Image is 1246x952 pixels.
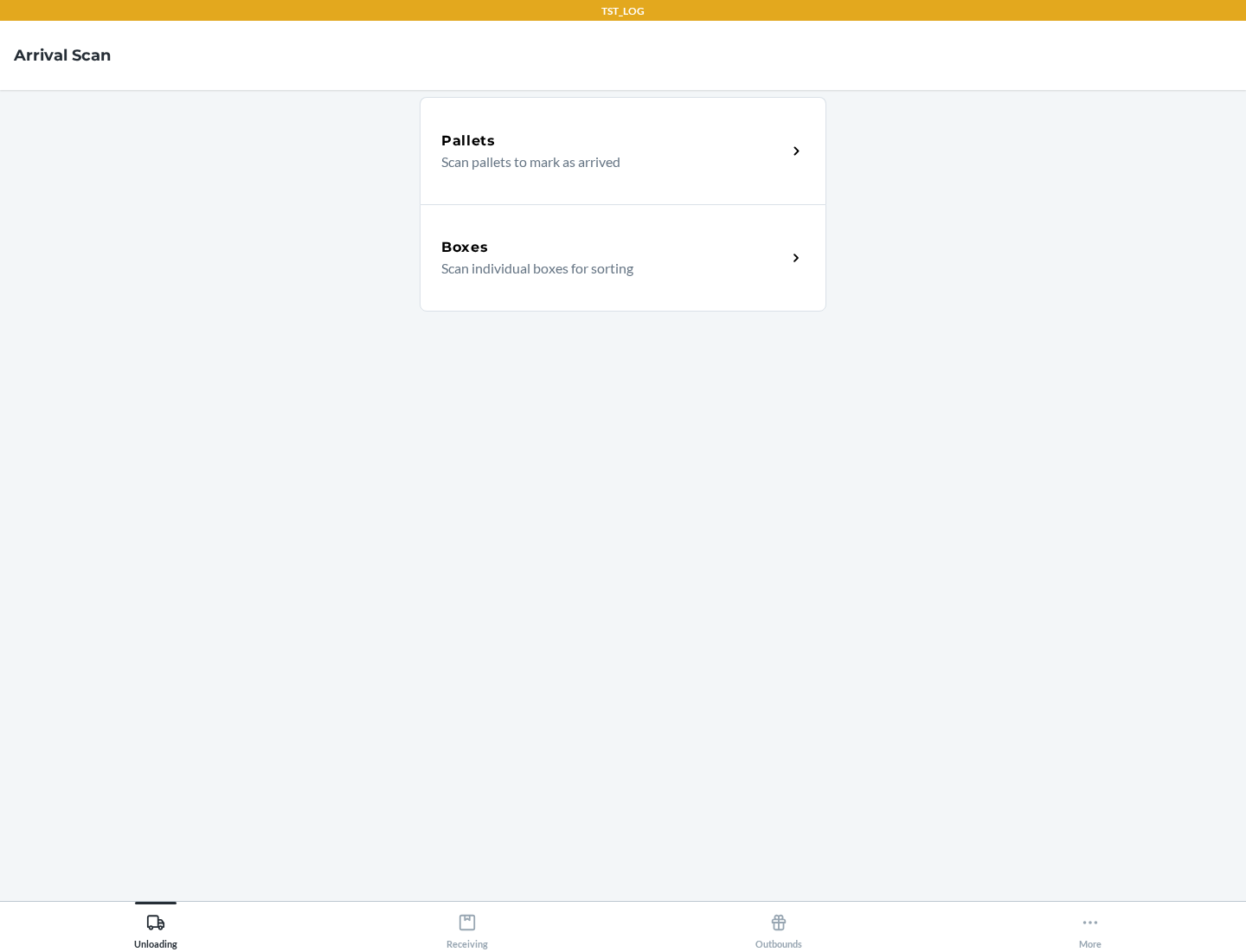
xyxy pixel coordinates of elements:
button: More [934,902,1246,949]
div: More [1079,906,1101,949]
p: Scan individual boxes for sorting [441,258,773,279]
p: Scan pallets to mark as arrived [441,151,773,172]
button: Outbounds [623,902,934,949]
p: TST_LOG [601,3,645,19]
a: BoxesScan individual boxes for sorting [420,204,826,312]
h5: Pallets [441,131,496,151]
h4: Arrival Scan [14,44,111,67]
div: Receiving [446,906,488,949]
button: Receiving [311,902,623,949]
div: Unloading [134,906,177,949]
a: PalletsScan pallets to mark as arrived [420,97,826,204]
h5: Boxes [441,237,489,258]
div: Outbounds [755,906,802,949]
